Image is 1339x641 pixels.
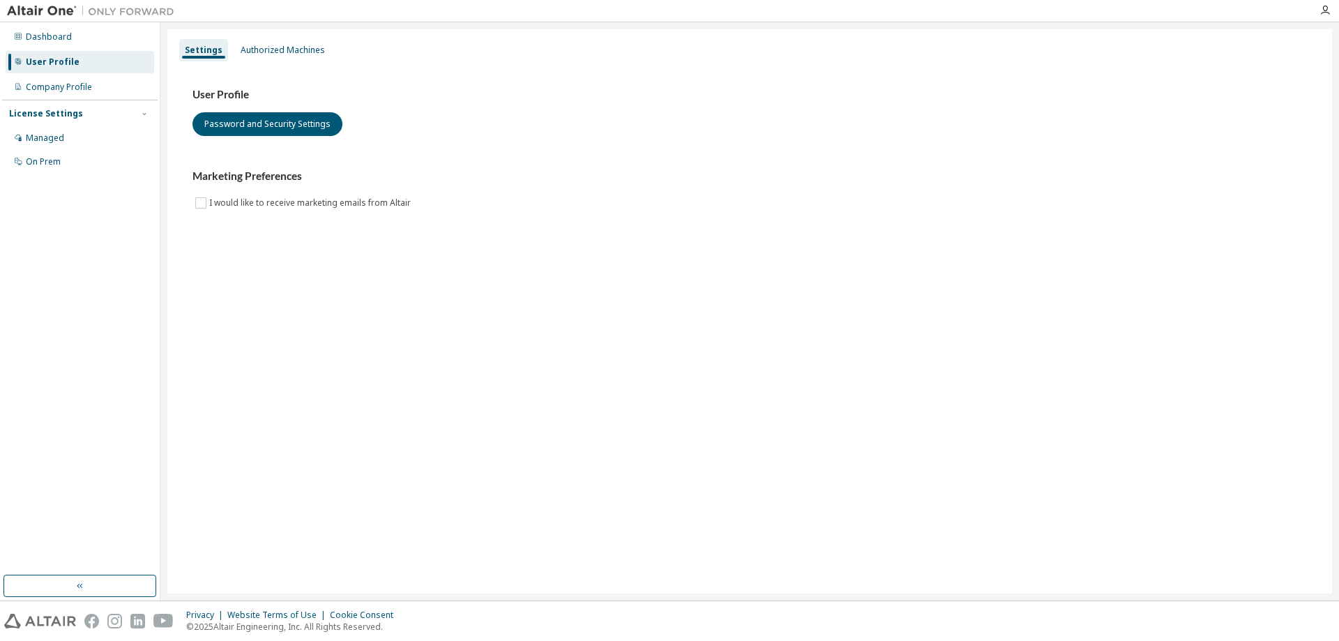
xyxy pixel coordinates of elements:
img: linkedin.svg [130,614,145,628]
img: altair_logo.svg [4,614,76,628]
div: Privacy [186,610,227,621]
div: Cookie Consent [330,610,402,621]
img: instagram.svg [107,614,122,628]
div: Dashboard [26,31,72,43]
p: © 2025 Altair Engineering, Inc. All Rights Reserved. [186,621,402,633]
img: youtube.svg [153,614,174,628]
div: Managed [26,133,64,144]
h3: Marketing Preferences [192,169,1307,183]
div: Website Terms of Use [227,610,330,621]
div: On Prem [26,156,61,167]
div: Authorized Machines [241,45,325,56]
div: License Settings [9,108,83,119]
div: Settings [185,45,222,56]
img: Altair One [7,4,181,18]
button: Password and Security Settings [192,112,342,136]
h3: User Profile [192,88,1307,102]
label: I would like to receive marketing emails from Altair [209,195,414,211]
div: Company Profile [26,82,92,93]
img: facebook.svg [84,614,99,628]
div: User Profile [26,56,80,68]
